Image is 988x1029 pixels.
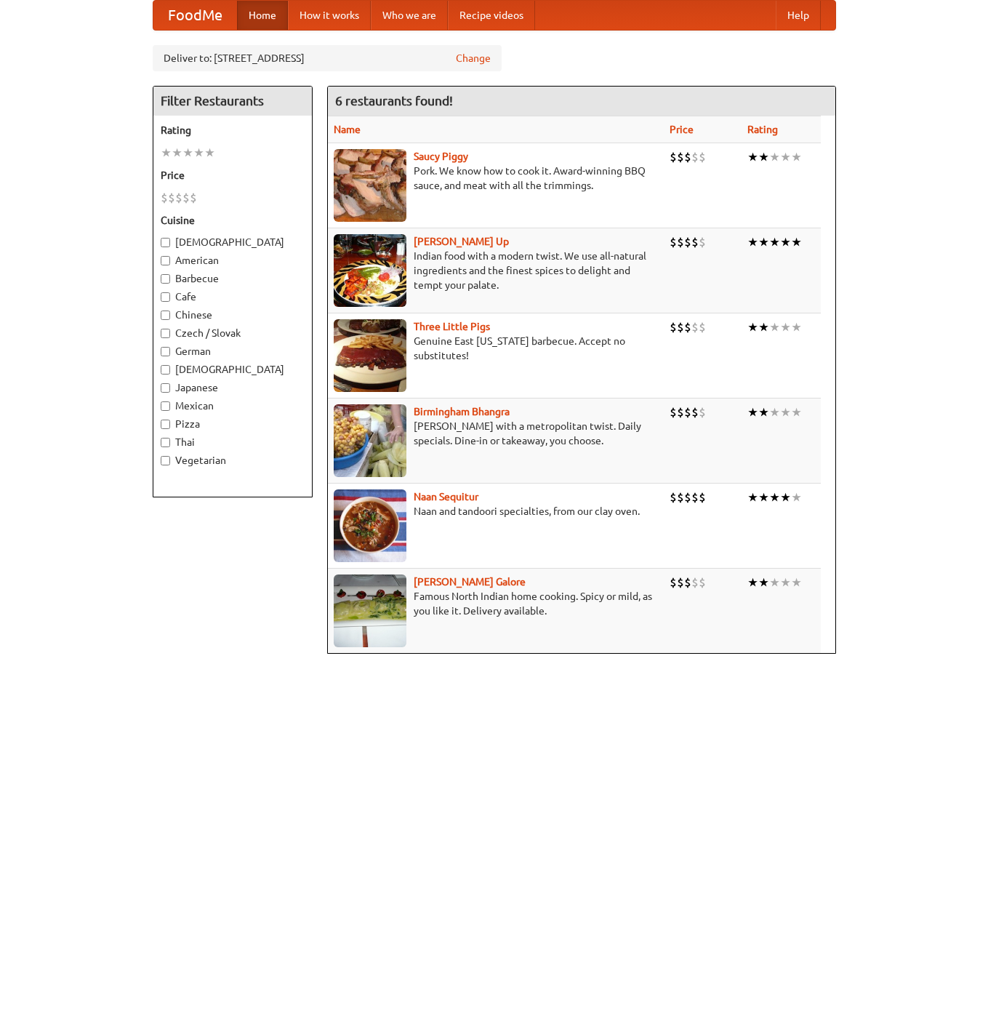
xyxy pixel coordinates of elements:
input: Japanese [161,383,170,393]
li: $ [670,319,677,335]
li: ★ [769,149,780,165]
li: ★ [204,145,215,161]
input: Pizza [161,420,170,429]
h5: Price [161,168,305,183]
li: ★ [758,319,769,335]
p: Indian food with a modern twist. We use all-natural ingredients and the finest spices to delight ... [334,249,659,292]
input: German [161,347,170,356]
li: $ [699,489,706,505]
label: Barbecue [161,271,305,286]
li: $ [677,149,684,165]
li: $ [699,319,706,335]
li: ★ [780,404,791,420]
a: [PERSON_NAME] Up [414,236,509,247]
a: FoodMe [153,1,237,30]
input: [DEMOGRAPHIC_DATA] [161,365,170,375]
li: $ [691,149,699,165]
a: Naan Sequitur [414,491,478,503]
label: Japanese [161,380,305,395]
li: $ [691,574,699,590]
img: littlepigs.jpg [334,319,406,392]
li: $ [684,149,691,165]
li: ★ [758,489,769,505]
input: Thai [161,438,170,447]
input: Mexican [161,401,170,411]
ng-pluralize: 6 restaurants found! [335,94,453,108]
li: $ [699,149,706,165]
li: $ [691,489,699,505]
li: ★ [791,149,802,165]
div: Deliver to: [STREET_ADDRESS] [153,45,502,71]
li: $ [670,149,677,165]
li: $ [699,404,706,420]
label: Chinese [161,308,305,322]
li: ★ [747,234,758,250]
img: saucy.jpg [334,149,406,222]
h5: Rating [161,123,305,137]
li: ★ [161,145,172,161]
label: Czech / Slovak [161,326,305,340]
a: Recipe videos [448,1,535,30]
a: Who we are [371,1,448,30]
li: $ [677,404,684,420]
p: Famous North Indian home cooking. Spicy or mild, as you like it. Delivery available. [334,589,659,618]
input: Cafe [161,292,170,302]
li: $ [699,234,706,250]
img: bhangra.jpg [334,404,406,477]
li: ★ [791,574,802,590]
p: Genuine East [US_STATE] barbecue. Accept no substitutes! [334,334,659,363]
input: Czech / Slovak [161,329,170,338]
label: [DEMOGRAPHIC_DATA] [161,235,305,249]
li: $ [684,404,691,420]
a: [PERSON_NAME] Galore [414,576,526,588]
h4: Filter Restaurants [153,87,312,116]
input: [DEMOGRAPHIC_DATA] [161,238,170,247]
li: ★ [172,145,182,161]
li: ★ [758,149,769,165]
img: currygalore.jpg [334,574,406,647]
a: Three Little Pigs [414,321,490,332]
h5: Cuisine [161,213,305,228]
li: ★ [193,145,204,161]
input: Chinese [161,311,170,320]
a: Price [670,124,694,135]
li: $ [699,574,706,590]
li: $ [677,234,684,250]
li: ★ [769,404,780,420]
p: Pork. We know how to cook it. Award-winning BBQ sauce, and meat with all the trimmings. [334,164,659,193]
a: Saucy Piggy [414,151,468,162]
li: ★ [747,404,758,420]
label: Vegetarian [161,453,305,468]
li: $ [684,489,691,505]
li: $ [670,404,677,420]
li: $ [190,190,197,206]
input: American [161,256,170,265]
label: [DEMOGRAPHIC_DATA] [161,362,305,377]
li: ★ [791,404,802,420]
li: $ [161,190,168,206]
label: American [161,253,305,268]
li: ★ [758,234,769,250]
li: ★ [780,149,791,165]
a: Rating [747,124,778,135]
li: ★ [758,574,769,590]
label: Pizza [161,417,305,431]
li: ★ [758,404,769,420]
li: $ [677,489,684,505]
p: Naan and tandoori specialties, from our clay oven. [334,504,659,518]
p: [PERSON_NAME] with a metropolitan twist. Daily specials. Dine-in or takeaway, you choose. [334,419,659,448]
img: naansequitur.jpg [334,489,406,562]
li: ★ [747,319,758,335]
li: $ [168,190,175,206]
li: ★ [791,489,802,505]
li: $ [691,319,699,335]
a: Birmingham Bhangra [414,406,510,417]
li: $ [691,234,699,250]
li: $ [691,404,699,420]
li: ★ [791,234,802,250]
